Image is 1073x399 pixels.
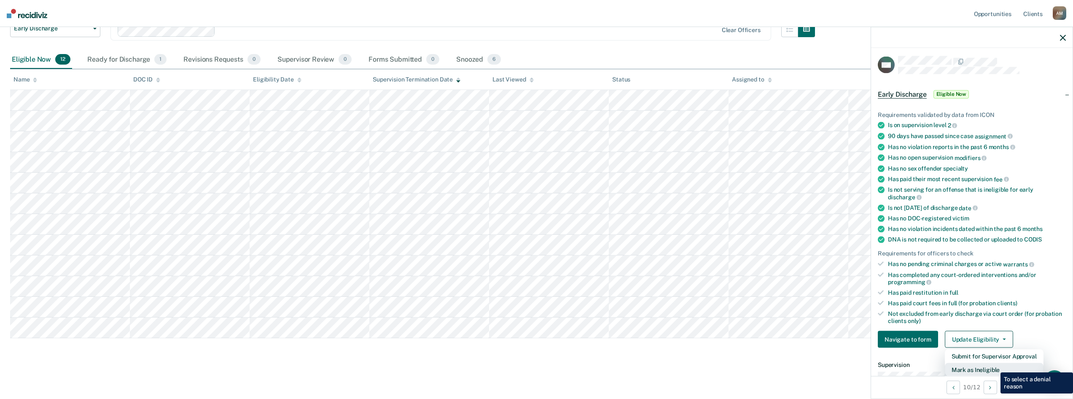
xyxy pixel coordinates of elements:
[492,76,533,83] div: Last Viewed
[722,27,761,34] div: Clear officers
[945,363,1043,377] button: Mark as Ineligible
[948,122,957,129] span: 2
[373,76,460,83] div: Supervision Termination Date
[1044,370,1065,391] div: Open Intercom Messenger
[878,90,927,98] span: Early Discharge
[888,225,1066,233] div: Has no violation incidents dated within the past 6
[247,54,261,65] span: 0
[182,51,262,69] div: Revisions Requests
[7,9,47,18] img: Recidiviz
[10,51,72,69] div: Eligible Now
[888,279,931,285] span: programming
[878,331,938,348] button: Navigate to form
[1022,225,1043,232] span: months
[888,261,1066,268] div: Has no pending criminal charges or active
[14,25,90,32] span: Early Discharge
[878,331,941,348] a: Navigate to form link
[888,143,1066,151] div: Has no violation reports in the past 6
[975,133,1013,139] span: assignment
[888,122,1066,129] div: Is on supervision level
[997,300,1017,307] span: clients)
[952,215,969,222] span: victim
[945,331,1013,348] button: Update Eligibility
[454,51,503,69] div: Snoozed
[732,76,772,83] div: Assigned to
[487,54,501,65] span: 6
[1053,6,1066,20] div: A M
[888,289,1066,296] div: Has paid restitution in
[933,90,969,98] span: Eligible Now
[888,236,1066,243] div: DNA is not required to be collected or uploaded to
[949,289,958,296] span: full
[1024,236,1042,243] span: CODIS
[1003,261,1034,268] span: warrants
[908,317,921,324] span: only)
[947,380,960,394] button: Previous Opportunity
[888,186,1066,201] div: Is not serving for an offense that is ineligible for early
[878,361,1066,369] dt: Supervision
[276,51,354,69] div: Supervisor Review
[888,300,1066,307] div: Has paid court fees in full (for probation
[888,271,1066,285] div: Has completed any court-ordered interventions and/or
[959,204,977,211] span: date
[878,111,1066,118] div: Requirements validated by data from ICON
[426,54,439,65] span: 0
[984,380,997,394] button: Next Opportunity
[888,175,1066,183] div: Has paid their most recent supervision
[888,165,1066,172] div: Has no sex offender
[253,76,301,83] div: Eligibility Date
[945,350,1043,363] button: Submit for Supervisor Approval
[888,133,1066,140] div: 90 days have passed since case
[13,76,37,83] div: Name
[339,54,352,65] span: 0
[888,215,1066,222] div: Has no DOC-registered
[871,376,1073,398] div: 10 / 12
[943,165,968,171] span: specialty
[86,51,168,69] div: Ready for Discharge
[888,310,1066,324] div: Not excluded from early discharge via court order (for probation clients
[367,51,441,69] div: Forms Submitted
[888,154,1066,162] div: Has no open supervision
[612,76,630,83] div: Status
[994,176,1009,182] span: fee
[888,204,1066,212] div: Is not [DATE] of discharge
[154,54,167,65] span: 1
[888,194,922,201] span: discharge
[871,81,1073,108] div: Early DischargeEligible Now
[989,144,1015,150] span: months
[878,250,1066,257] div: Requirements for officers to check
[55,54,70,65] span: 12
[955,155,987,161] span: modifiers
[133,76,160,83] div: DOC ID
